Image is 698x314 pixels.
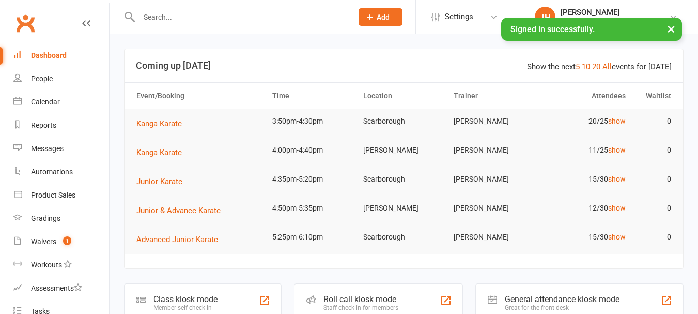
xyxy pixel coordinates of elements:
h3: Coming up [DATE] [136,61,672,71]
span: Advanced Junior Karate [136,235,218,244]
a: 10 [582,62,590,71]
a: show [608,233,626,241]
th: Location [359,83,449,109]
span: Junior & Advance Karate [136,206,221,215]
a: Reports [13,114,109,137]
td: 15/30 [540,225,631,249]
td: [PERSON_NAME] [449,167,540,191]
div: Member self check-in [153,304,218,311]
td: [PERSON_NAME] [449,109,540,133]
span: Settings [445,5,473,28]
a: show [608,146,626,154]
div: Assessments [31,284,82,292]
div: Automations [31,168,73,176]
div: Product Sales [31,191,75,199]
td: 0 [630,138,676,162]
th: Event/Booking [132,83,268,109]
td: 0 [630,109,676,133]
input: Search... [136,10,345,24]
span: Kanga Karate [136,119,182,128]
div: Emplify Karate Fitness Kickboxing [561,17,669,26]
td: 5:25pm-6:10pm [268,225,359,249]
button: Kanga Karate [136,146,189,159]
div: General attendance kiosk mode [505,294,619,304]
button: Add [359,8,402,26]
td: 15/30 [540,167,631,191]
a: Dashboard [13,44,109,67]
td: Scarborough [359,109,449,133]
button: × [662,18,680,40]
div: Roll call kiosk mode [323,294,398,304]
div: Workouts [31,261,62,269]
a: Clubworx [12,10,38,36]
a: Product Sales [13,184,109,207]
th: Waitlist [630,83,676,109]
button: Junior Karate [136,175,190,188]
a: Waivers 1 [13,230,109,253]
td: 4:00pm-4:40pm [268,138,359,162]
a: All [602,62,612,71]
a: Messages [13,137,109,160]
a: Workouts [13,253,109,277]
div: [PERSON_NAME] [561,8,669,17]
button: Kanga Karate [136,117,189,130]
th: Trainer [449,83,540,109]
div: Dashboard [31,51,67,59]
div: Reports [31,121,56,129]
a: 5 [576,62,580,71]
th: Attendees [540,83,631,109]
div: Show the next events for [DATE] [527,61,672,73]
div: Gradings [31,214,60,222]
span: Kanga Karate [136,148,182,157]
td: 11/25 [540,138,631,162]
a: Calendar [13,91,109,114]
td: 12/30 [540,196,631,220]
td: [PERSON_NAME] [359,138,449,162]
td: [PERSON_NAME] [449,138,540,162]
button: Junior & Advance Karate [136,204,228,217]
a: Automations [13,160,109,184]
a: People [13,67,109,91]
td: 0 [630,167,676,191]
span: 1 [63,236,71,245]
div: Messages [31,144,64,153]
span: Signed in successfully. [510,24,595,34]
div: JH [535,7,555,27]
a: show [608,175,626,183]
th: Time [268,83,359,109]
td: Scarborough [359,225,449,249]
button: Advanced Junior Karate [136,233,225,246]
td: 4:50pm-5:35pm [268,196,359,220]
td: 0 [630,225,676,249]
span: Add [377,13,390,21]
div: Waivers [31,237,56,246]
div: People [31,74,53,83]
td: 4:35pm-5:20pm [268,167,359,191]
td: [PERSON_NAME] [359,196,449,220]
td: [PERSON_NAME] [449,196,540,220]
a: Assessments [13,277,109,300]
div: Calendar [31,98,60,106]
div: Great for the front desk [505,304,619,311]
a: show [608,204,626,212]
td: 0 [630,196,676,220]
div: Staff check-in for members [323,304,398,311]
td: [PERSON_NAME] [449,225,540,249]
span: Junior Karate [136,177,182,186]
td: 3:50pm-4:30pm [268,109,359,133]
div: Class kiosk mode [153,294,218,304]
a: 20 [592,62,600,71]
td: 20/25 [540,109,631,133]
td: Scarborough [359,167,449,191]
a: show [608,117,626,125]
a: Gradings [13,207,109,230]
